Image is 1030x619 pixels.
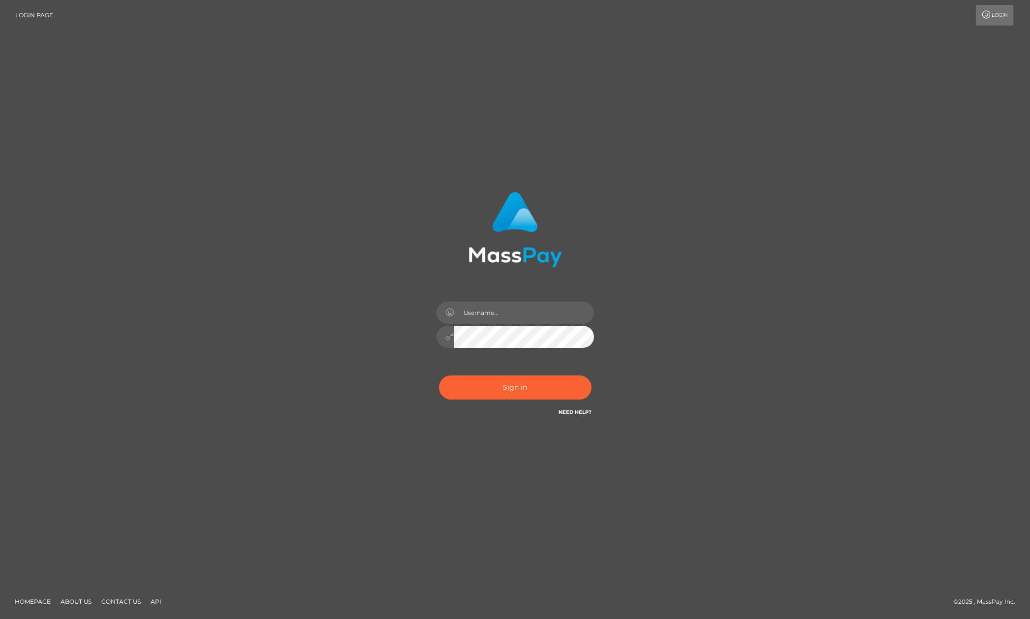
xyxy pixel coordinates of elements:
a: API [147,594,165,609]
input: Username... [454,302,594,324]
div: © 2025 , MassPay Inc. [953,596,1023,607]
button: Sign in [439,375,592,400]
a: Login [976,5,1013,26]
a: Need Help? [559,409,592,415]
a: Contact Us [97,594,145,609]
a: Homepage [11,594,55,609]
img: MassPay Login [468,192,562,267]
a: Login Page [15,5,53,26]
a: About Us [57,594,95,609]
